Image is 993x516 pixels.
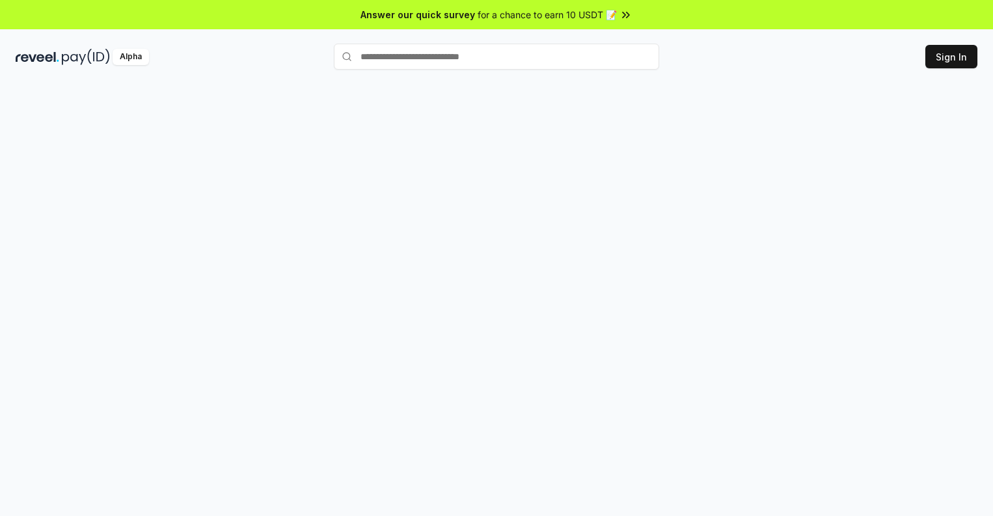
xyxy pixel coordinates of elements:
[113,49,149,65] div: Alpha
[62,49,110,65] img: pay_id
[360,8,475,21] span: Answer our quick survey
[925,45,977,68] button: Sign In
[16,49,59,65] img: reveel_dark
[478,8,617,21] span: for a chance to earn 10 USDT 📝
